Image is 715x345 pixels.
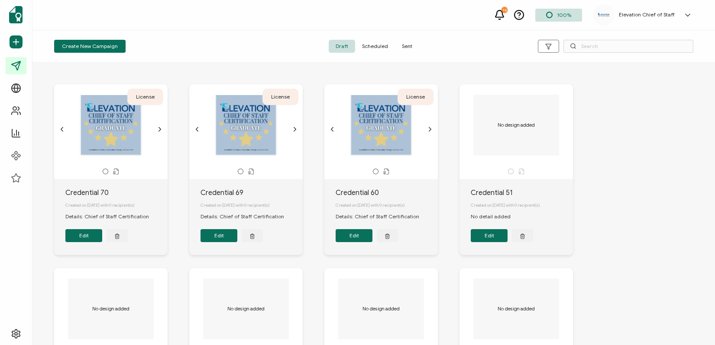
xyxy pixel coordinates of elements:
div: No detail added [471,213,519,220]
div: Details: Chief of Staff Certification [336,213,428,220]
div: Created on [DATE] with 0 recipient(s) [65,198,168,213]
div: Credential 70 [65,188,168,198]
div: Details: Chief of Staff Certification [201,213,293,220]
span: Sent [395,40,419,53]
img: 7e9373f2-6c46-43a7-b68d-1006cfb7e963.png [597,12,610,18]
input: Search [563,40,693,53]
ion-icon: chevron back outline [329,126,336,133]
div: 12 [501,7,508,13]
button: Edit [65,229,102,242]
h5: Elevation Chief of Staff [619,12,675,18]
div: License [262,89,298,105]
div: Credential 69 [201,188,303,198]
span: 100% [557,12,571,18]
div: Credential 51 [471,188,573,198]
img: sertifier-logomark-colored.svg [9,6,23,23]
div: License [127,89,163,105]
span: Scheduled [355,40,395,53]
button: Edit [201,229,237,242]
ion-icon: chevron back outline [58,126,65,133]
div: Created on [DATE] with 0 recipient(s) [471,198,573,213]
div: License [398,89,434,105]
div: Created on [DATE] with 0 recipient(s) [201,198,303,213]
div: Created on [DATE] with 0 recipient(s) [336,198,438,213]
ion-icon: chevron forward outline [291,126,298,133]
ion-icon: chevron back outline [194,126,201,133]
div: Credential 60 [336,188,438,198]
button: Create New Campaign [54,40,126,53]
button: Edit [471,229,508,242]
button: Edit [336,229,372,242]
span: Create New Campaign [62,44,118,49]
div: Details: Chief of Staff Certification [65,213,158,220]
ion-icon: chevron forward outline [156,126,163,133]
span: Draft [329,40,355,53]
ion-icon: chevron forward outline [427,126,434,133]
